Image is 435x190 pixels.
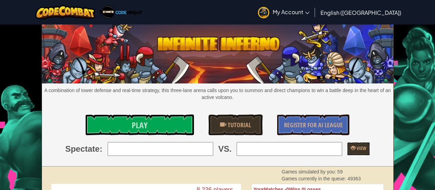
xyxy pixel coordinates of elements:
[42,87,393,101] p: A combination of tower defense and real-time strategy, this three-lane arena calls upon you to su...
[284,121,343,129] span: Register for AI League
[317,3,405,22] a: English ([GEOGRAPHIC_DATA])
[226,121,251,129] span: Tutorial
[65,143,100,155] span: Spectate
[356,145,366,151] span: View
[254,1,313,23] a: My Account
[35,5,96,19] img: CodeCombat logo
[337,169,343,174] span: 59
[282,176,347,181] span: Games currently in the queue:
[42,22,393,83] img: Infinite Inferno
[347,176,361,181] span: 49363
[320,9,401,16] span: English ([GEOGRAPHIC_DATA])
[99,5,142,19] img: Code Ninjas logo
[100,143,102,155] span: :
[208,114,263,135] a: Tutorial
[132,120,148,131] span: Play
[258,7,269,18] img: avatar
[218,143,232,155] span: VS.
[277,114,349,135] a: Register for AI League
[282,169,337,174] span: Games simulated by you:
[273,8,309,16] span: My Account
